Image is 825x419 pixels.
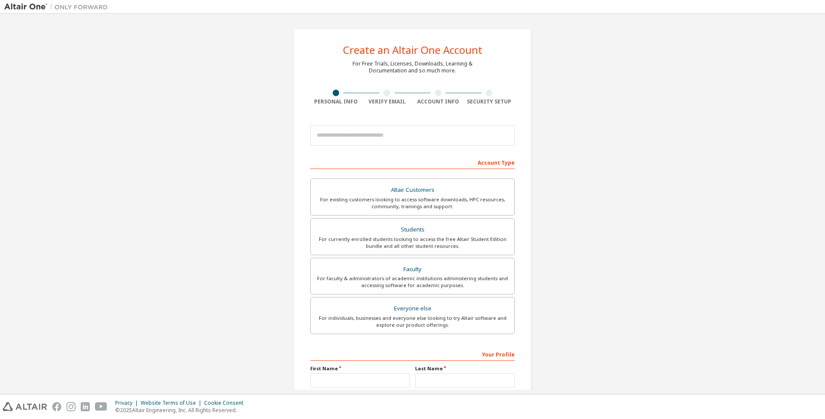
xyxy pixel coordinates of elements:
div: Everyone else [316,303,509,315]
div: For faculty & administrators of academic institutions administering students and accessing softwa... [316,275,509,289]
div: Students [316,224,509,236]
div: Personal Info [310,98,362,105]
img: altair_logo.svg [3,402,47,411]
label: First Name [310,365,410,372]
div: For individuals, businesses and everyone else looking to try Altair software and explore our prod... [316,315,509,328]
div: Security Setup [464,98,515,105]
p: © 2025 Altair Engineering, Inc. All Rights Reserved. [115,406,249,414]
div: Altair Customers [316,184,509,196]
img: facebook.svg [52,402,61,411]
div: Privacy [115,400,141,406]
label: Last Name [415,365,515,372]
div: Verify Email [362,98,413,105]
div: Website Terms of Use [141,400,204,406]
img: linkedin.svg [81,402,90,411]
img: instagram.svg [66,402,76,411]
div: For Free Trials, Licenses, Downloads, Learning & Documentation and so much more. [353,60,472,74]
div: For existing customers looking to access software downloads, HPC resources, community, trainings ... [316,196,509,210]
div: Create an Altair One Account [343,45,482,55]
div: Account Type [310,155,515,169]
div: Account Info [412,98,464,105]
div: Faculty [316,263,509,275]
div: For currently enrolled students looking to access the free Altair Student Edition bundle and all ... [316,236,509,250]
img: Altair One [4,3,112,11]
div: Cookie Consent [204,400,249,406]
div: Your Profile [310,347,515,361]
img: youtube.svg [95,402,107,411]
